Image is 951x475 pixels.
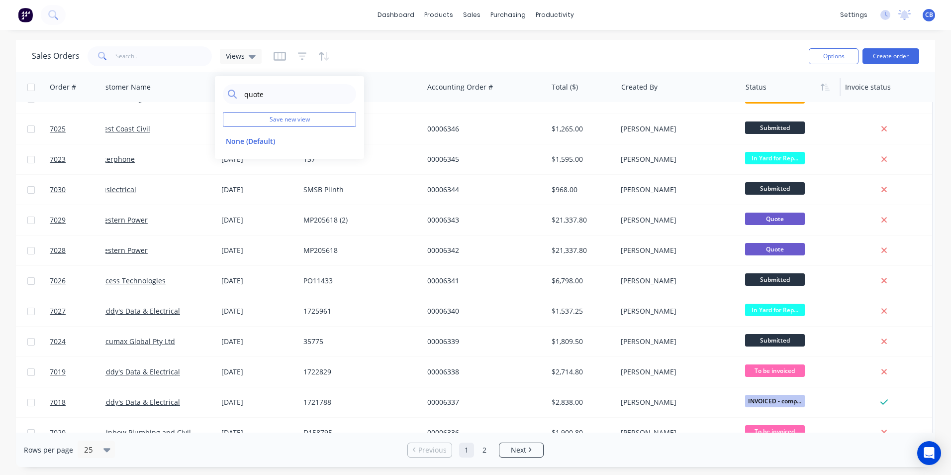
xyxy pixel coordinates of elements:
[50,245,66,255] span: 7028
[97,337,175,346] a: Accumax Global Pty Ltd
[745,273,805,286] span: Submitted
[97,276,166,285] a: Access Technologies
[97,154,135,164] a: Interphone
[303,397,414,407] div: 1721788
[303,337,414,347] div: 35775
[50,327,109,356] a: 7024
[50,185,66,195] span: 7030
[427,306,538,316] div: 00006340
[97,306,180,316] a: Middy's Data & Electrical
[621,124,731,134] div: [PERSON_NAME]
[408,445,452,455] a: Previous page
[427,215,538,225] div: 00006343
[427,367,538,377] div: 00006338
[50,276,66,286] span: 7026
[552,215,610,225] div: $21,337.80
[223,112,356,127] button: Save new view
[621,276,731,286] div: [PERSON_NAME]
[223,135,336,147] button: None (Default)
[552,185,610,195] div: $968.00
[499,445,543,455] a: Next page
[50,175,109,205] a: 7030
[97,124,150,133] a: West Coast Civil
[403,443,548,458] ul: Pagination
[97,215,148,225] a: Western Power
[621,154,731,164] div: [PERSON_NAME]
[24,445,73,455] span: Rows per page
[303,367,414,377] div: 1722829
[221,428,295,438] div: [DATE]
[745,425,805,438] span: To be invoiced
[50,337,66,347] span: 7024
[427,245,538,255] div: 00006342
[552,154,610,164] div: $1,595.00
[745,121,805,134] span: Submitted
[303,428,414,438] div: D158795
[50,154,66,164] span: 7023
[50,387,109,417] a: 7018
[97,245,148,255] a: Western Power
[552,367,610,377] div: $2,714.80
[221,185,295,195] div: [DATE]
[745,152,805,164] span: In Yard for Rep...
[221,215,295,225] div: [DATE]
[552,397,610,407] div: $2,838.00
[50,428,66,438] span: 7020
[917,441,941,465] div: Open Intercom Messenger
[50,82,76,92] div: Order #
[18,7,33,22] img: Factory
[552,306,610,316] div: $1,537.25
[50,367,66,377] span: 7019
[50,266,109,296] a: 7026
[621,428,731,438] div: [PERSON_NAME]
[221,397,295,407] div: [DATE]
[621,337,731,347] div: [PERSON_NAME]
[745,243,805,255] span: Quote
[745,364,805,377] span: To be invoiced
[459,443,474,458] a: Page 1 is your current page
[745,395,805,407] span: INVOICED - comp...
[745,182,805,195] span: Submitted
[50,205,109,235] a: 7029
[511,445,526,455] span: Next
[50,124,66,134] span: 7025
[835,7,872,22] div: settings
[621,185,731,195] div: [PERSON_NAME]
[621,82,658,92] div: Created By
[373,7,419,22] a: dashboard
[50,144,109,174] a: 7023
[97,397,180,407] a: Middy's Data & Electrical
[427,337,538,347] div: 00006339
[458,7,485,22] div: sales
[419,7,458,22] div: products
[221,337,295,347] div: [DATE]
[745,213,805,225] span: Quote
[97,367,180,376] a: Middy's Data & Electrical
[845,82,891,92] div: Invoice status
[925,10,933,19] span: CB
[427,276,538,286] div: 00006341
[621,215,731,225] div: [PERSON_NAME]
[531,7,579,22] div: productivity
[552,337,610,347] div: $1,809.50
[303,215,414,225] div: MP205618 (2)
[552,82,578,92] div: Total ($)
[50,236,109,265] a: 7028
[50,114,109,144] a: 7025
[97,428,191,437] a: Rainbow Plumbing and Civil
[552,428,610,438] div: $1,900.80
[50,215,66,225] span: 7029
[621,245,731,255] div: [PERSON_NAME]
[745,334,805,347] span: Submitted
[303,245,414,255] div: MP205618
[221,154,295,164] div: [DATE]
[226,51,245,61] span: Views
[96,82,151,92] div: Customer Name
[221,245,295,255] div: [DATE]
[477,443,492,458] a: Page 2
[427,124,538,134] div: 00006346
[809,48,858,64] button: Options
[621,397,731,407] div: [PERSON_NAME]
[427,185,538,195] div: 00006344
[552,276,610,286] div: $6,798.00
